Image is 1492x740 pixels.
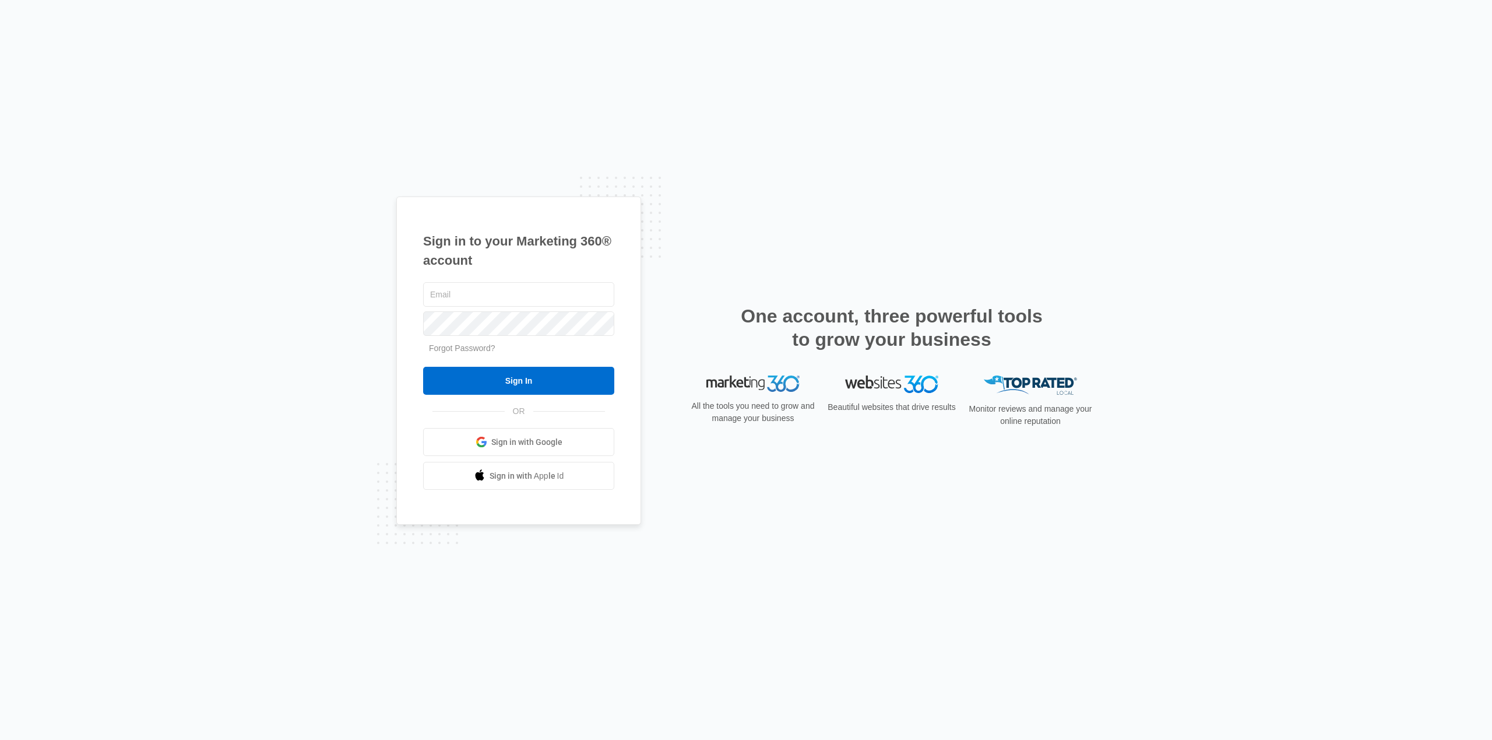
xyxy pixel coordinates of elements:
[845,376,938,392] img: Websites 360
[737,304,1046,351] h2: One account, three powerful tools to grow your business
[423,428,614,456] a: Sign in with Google
[423,367,614,395] input: Sign In
[984,376,1077,395] img: Top Rated Local
[490,470,564,482] span: Sign in with Apple Id
[429,343,495,353] a: Forgot Password?
[965,403,1096,427] p: Monitor reviews and manage your online reputation
[505,405,533,418] span: OR
[423,232,614,270] h1: Sign in to your Marketing 360® account
[491,436,562,448] span: Sign in with Google
[423,282,614,307] input: Email
[423,462,614,490] a: Sign in with Apple Id
[706,376,800,392] img: Marketing 360
[688,400,818,425] p: All the tools you need to grow and manage your business
[826,401,957,413] p: Beautiful websites that drive results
